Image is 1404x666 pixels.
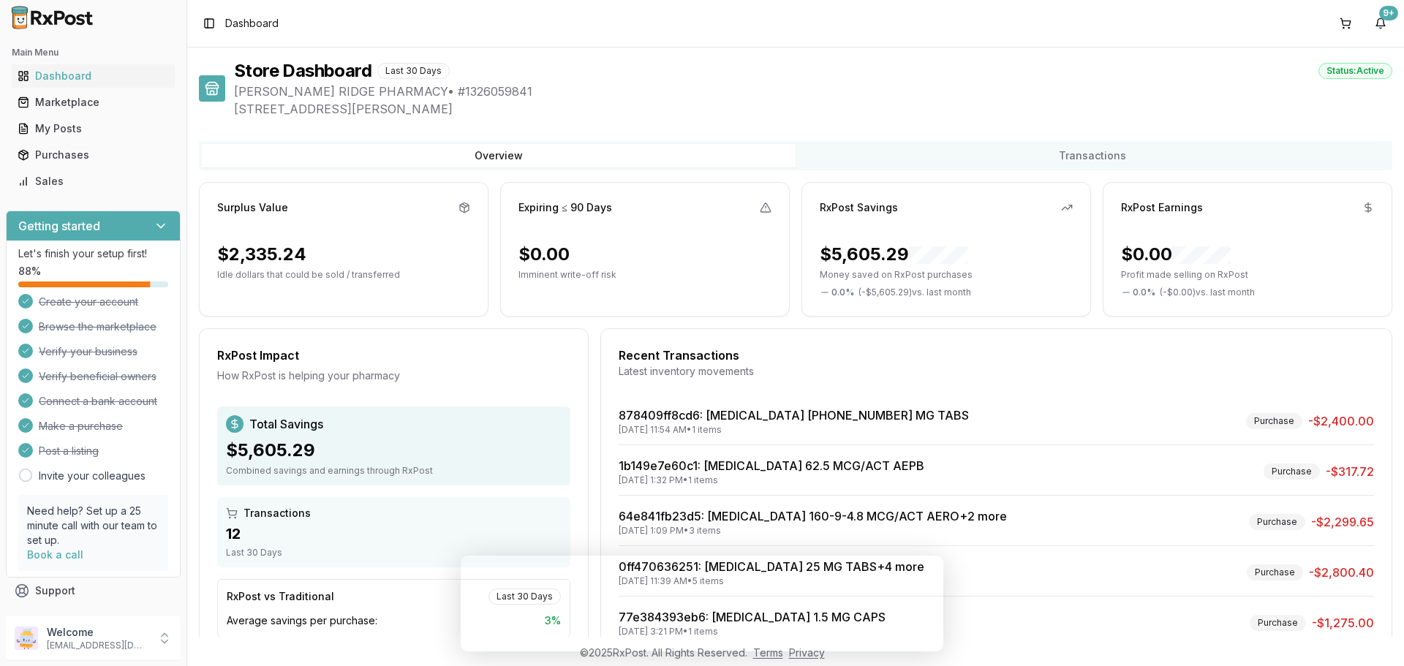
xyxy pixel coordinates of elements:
[518,200,612,215] div: Expiring ≤ 90 Days
[6,170,181,193] button: Sales
[6,6,99,29] img: RxPost Logo
[12,89,175,116] a: Marketplace
[1369,12,1392,35] button: 9+
[796,144,1389,167] button: Transactions
[47,640,148,651] p: [EMAIL_ADDRESS][DOMAIN_NAME]
[619,408,969,423] a: 878409ff8cd6: [MEDICAL_DATA] [PHONE_NUMBER] MG TABS
[39,469,146,483] a: Invite your colleagues
[6,117,181,140] button: My Posts
[227,589,334,604] div: RxPost vs Traditional
[1250,615,1306,631] div: Purchase
[619,474,924,486] div: [DATE] 1:32 PM • 1 items
[12,63,175,89] a: Dashboard
[18,148,169,162] div: Purchases
[1246,413,1302,429] div: Purchase
[1312,614,1374,632] span: -$1,275.00
[820,200,898,215] div: RxPost Savings
[234,59,371,83] h1: Store Dashboard
[18,246,168,261] p: Let's finish your setup first!
[789,646,825,659] a: Privacy
[27,548,83,561] a: Book a call
[12,47,175,58] h2: Main Menu
[217,200,288,215] div: Surplus Value
[619,458,924,473] a: 1b149e7e60c1: [MEDICAL_DATA] 62.5 MCG/ACT AEPB
[39,394,157,409] span: Connect a bank account
[12,142,175,168] a: Purchases
[518,269,771,281] p: Imminent write-off risk
[18,174,169,189] div: Sales
[518,243,570,266] div: $0.00
[12,116,175,142] a: My Posts
[18,69,169,83] div: Dashboard
[234,83,1392,100] span: [PERSON_NAME] RIDGE PHARMACY • # 1326059841
[217,368,570,383] div: How RxPost is helping your pharmacy
[753,646,783,659] a: Terms
[1326,463,1374,480] span: -$317.72
[1121,269,1374,281] p: Profit made selling on RxPost
[1379,6,1398,20] div: 9+
[225,16,279,31] nav: breadcrumb
[226,439,562,462] div: $5,605.29
[39,344,137,359] span: Verify your business
[234,100,1392,118] span: [STREET_ADDRESS][PERSON_NAME]
[1249,514,1305,530] div: Purchase
[39,295,138,309] span: Create your account
[18,95,169,110] div: Marketplace
[6,91,181,114] button: Marketplace
[1308,412,1374,430] span: -$2,400.00
[249,415,323,433] span: Total Savings
[217,347,570,364] div: RxPost Impact
[6,143,181,167] button: Purchases
[1309,564,1374,581] span: -$2,800.40
[226,547,562,559] div: Last 30 Days
[1121,200,1203,215] div: RxPost Earnings
[12,168,175,194] a: Sales
[202,144,796,167] button: Overview
[6,64,181,88] button: Dashboard
[39,319,156,334] span: Browse the marketplace
[1264,463,1320,480] div: Purchase
[18,217,100,235] h3: Getting started
[18,121,169,136] div: My Posts
[6,578,181,604] button: Support
[226,523,562,544] div: 12
[6,604,181,630] button: Feedback
[619,509,1007,523] a: 64e841fb23d5: [MEDICAL_DATA] 160-9-4.8 MCG/ACT AERO+2 more
[47,625,148,640] p: Welcome
[1318,63,1392,79] div: Status: Active
[35,610,85,624] span: Feedback
[820,243,967,266] div: $5,605.29
[1133,287,1155,298] span: 0.0 %
[217,269,470,281] p: Idle dollars that could be sold / transferred
[820,269,1073,281] p: Money saved on RxPost purchases
[18,264,41,279] span: 88 %
[15,627,38,650] img: User avatar
[619,347,1374,364] div: Recent Transactions
[226,465,562,477] div: Combined savings and earnings through RxPost
[619,364,1374,379] div: Latest inventory movements
[39,369,156,384] span: Verify beneficial owners
[1160,287,1255,298] span: ( - $0.00 ) vs. last month
[619,424,969,436] div: [DATE] 11:54 AM • 1 items
[461,556,943,651] iframe: Survey from RxPost
[244,506,311,521] span: Transactions
[217,243,306,266] div: $2,335.24
[27,504,159,548] p: Need help? Set up a 25 minute call with our team to set up.
[858,287,971,298] span: ( - $5,605.29 ) vs. last month
[831,287,854,298] span: 0.0 %
[39,419,123,434] span: Make a purchase
[377,63,450,79] div: Last 30 Days
[1247,564,1303,580] div: Purchase
[225,16,279,31] span: Dashboard
[1354,616,1389,651] iframe: Intercom live chat
[227,613,377,628] span: Average savings per purchase:
[1311,513,1374,531] span: -$2,299.65
[619,525,1007,537] div: [DATE] 1:09 PM • 3 items
[1121,243,1231,266] div: $0.00
[39,444,99,458] span: Post a listing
